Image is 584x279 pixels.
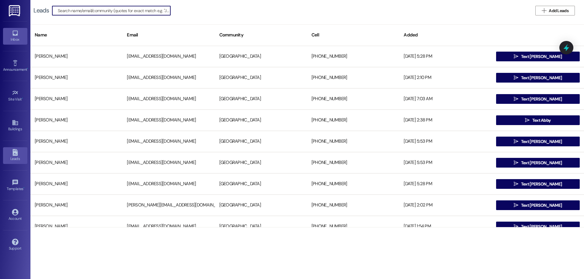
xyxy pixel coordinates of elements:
div: [PHONE_NUMBER] [307,178,399,190]
div: [PHONE_NUMBER] [307,50,399,63]
span: Text [PERSON_NAME] [521,223,562,230]
div: [DATE] 1:54 PM [399,220,492,233]
div: [GEOGRAPHIC_DATA] [215,93,307,105]
div: [GEOGRAPHIC_DATA] [215,72,307,84]
a: Account [3,207,27,223]
i:  [514,203,518,208]
button: Text [PERSON_NAME] [496,137,580,146]
a: Site Visit • [3,88,27,104]
span: Text [PERSON_NAME] [521,181,562,187]
div: [DATE] 5:53 PM [399,157,492,169]
div: [EMAIL_ADDRESS][DOMAIN_NAME] [123,135,215,148]
div: [PERSON_NAME] [30,220,123,233]
span: Text [PERSON_NAME] [521,138,562,145]
div: Email [123,28,215,43]
i:  [514,182,518,186]
span: Text [PERSON_NAME] [521,53,562,60]
div: [DATE] 5:28 PM [399,50,492,63]
div: [PERSON_NAME][EMAIL_ADDRESS][DOMAIN_NAME] [123,199,215,211]
div: [PERSON_NAME] [30,135,123,148]
div: [PERSON_NAME] [30,157,123,169]
span: Text [PERSON_NAME] [521,75,562,81]
div: [PERSON_NAME] [30,93,123,105]
span: Add Leads [549,8,568,14]
button: Text [PERSON_NAME] [496,73,580,83]
img: ResiDesk Logo [9,5,21,16]
div: [DATE] 5:53 PM [399,135,492,148]
button: Text [PERSON_NAME] [496,222,580,231]
div: [EMAIL_ADDRESS][DOMAIN_NAME] [123,72,215,84]
div: [PERSON_NAME] [30,114,123,126]
div: [PHONE_NUMBER] [307,220,399,233]
div: [PERSON_NAME] [30,50,123,63]
a: Buildings [3,117,27,134]
div: Community [215,28,307,43]
div: [EMAIL_ADDRESS][DOMAIN_NAME] [123,50,215,63]
div: [PHONE_NUMBER] [307,72,399,84]
div: [GEOGRAPHIC_DATA] [215,114,307,126]
div: [GEOGRAPHIC_DATA] [215,178,307,190]
div: [GEOGRAPHIC_DATA] [215,220,307,233]
div: [EMAIL_ADDRESS][DOMAIN_NAME] [123,178,215,190]
button: Text [PERSON_NAME] [496,200,580,210]
button: Add Leads [535,6,575,15]
div: [PHONE_NUMBER] [307,157,399,169]
i:  [514,139,518,144]
div: [DATE] 2:02 PM [399,199,492,211]
div: [EMAIL_ADDRESS][DOMAIN_NAME] [123,220,215,233]
div: Leads [33,7,49,14]
div: [EMAIL_ADDRESS][DOMAIN_NAME] [123,93,215,105]
i:  [514,75,518,80]
span: • [22,96,23,100]
div: [PHONE_NUMBER] [307,199,399,211]
div: [PHONE_NUMBER] [307,93,399,105]
span: Text [PERSON_NAME] [521,96,562,102]
div: [GEOGRAPHIC_DATA] [215,199,307,211]
div: Added [399,28,492,43]
div: Name [30,28,123,43]
div: [PERSON_NAME] [30,72,123,84]
span: • [27,66,28,71]
div: [PERSON_NAME] [30,178,123,190]
a: Leads [3,147,27,164]
button: Text [PERSON_NAME] [496,94,580,104]
a: Templates • [3,177,27,194]
input: Search name/email/community (quotes for exact match e.g. "John Smith") [58,6,170,15]
div: [GEOGRAPHIC_DATA] [215,135,307,148]
button: Text [PERSON_NAME] [496,179,580,189]
a: Inbox [3,28,27,44]
div: [GEOGRAPHIC_DATA] [215,157,307,169]
div: Cell [307,28,399,43]
div: [GEOGRAPHIC_DATA] [215,50,307,63]
div: [PERSON_NAME] [30,199,123,211]
div: [DATE] 7:03 AM [399,93,492,105]
button: Text [PERSON_NAME] [496,52,580,61]
i:  [514,97,518,101]
div: [DATE] 2:10 PM [399,72,492,84]
span: Text [PERSON_NAME] [521,202,562,209]
div: [EMAIL_ADDRESS][DOMAIN_NAME] [123,114,215,126]
a: Support [3,237,27,253]
i:  [525,118,530,123]
span: Text [PERSON_NAME] [521,160,562,166]
i:  [514,160,518,165]
span: • [23,186,24,190]
i:  [514,224,518,229]
div: [PHONE_NUMBER] [307,135,399,148]
button: Text [PERSON_NAME] [496,158,580,168]
div: [DATE] 2:38 PM [399,114,492,126]
div: [PHONE_NUMBER] [307,114,399,126]
i:  [542,8,546,13]
button: Text Abby [496,115,580,125]
span: Text Abby [532,117,551,124]
i:  [514,54,518,59]
div: [DATE] 5:28 PM [399,178,492,190]
div: [EMAIL_ADDRESS][DOMAIN_NAME] [123,157,215,169]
